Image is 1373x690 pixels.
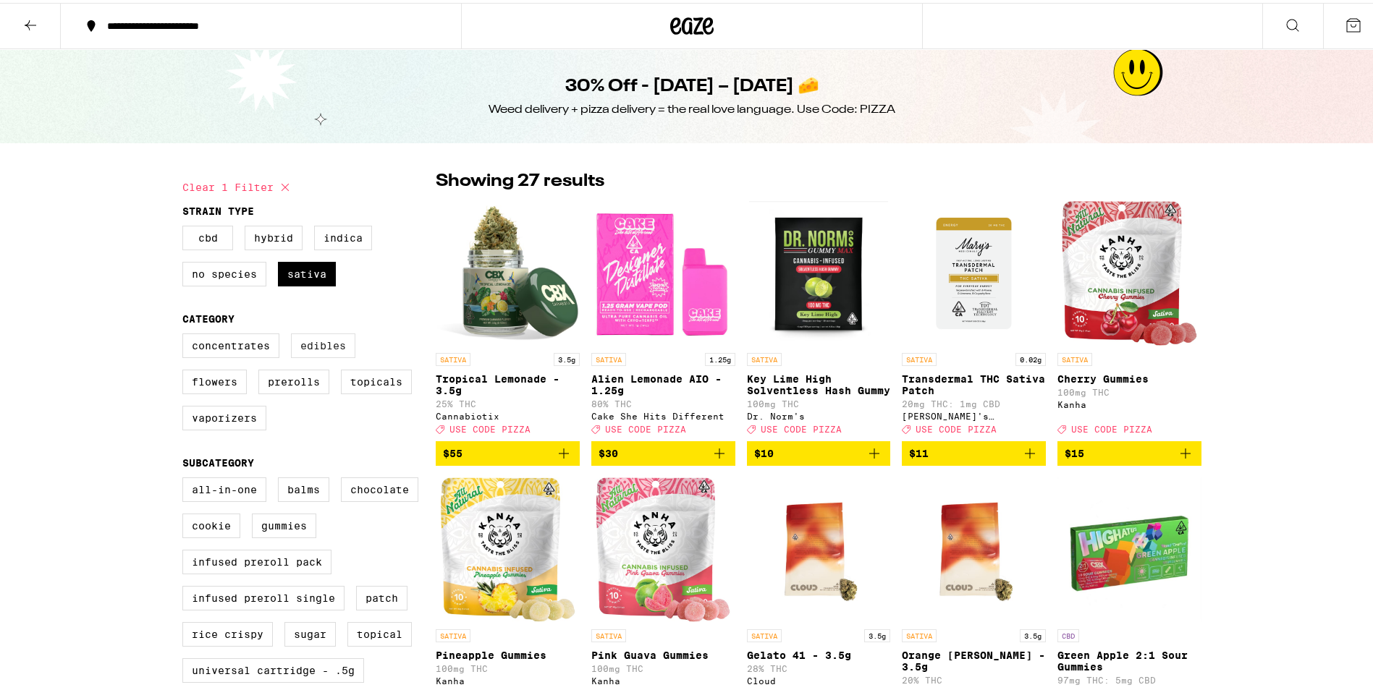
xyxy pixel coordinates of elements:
img: Cloud - Orange Runtz - 3.5g [902,474,1046,619]
div: Cannabiotix [436,409,580,418]
legend: Strain Type [182,203,254,214]
p: Key Lime High Solventless Hash Gummy [747,370,891,393]
p: 0.02g [1015,350,1046,363]
legend: Subcategory [182,454,254,466]
span: USE CODE PIZZA [449,422,531,431]
span: $15 [1065,445,1084,456]
p: Transdermal THC Sativa Patch [902,370,1046,393]
p: Alien Lemonade AIO - 1.25g [591,370,735,393]
p: Tropical Lemonade - 3.5g [436,370,580,393]
p: 100mg THC [591,661,735,670]
img: Cloud - Gelato 41 - 3.5g [747,474,891,619]
h1: 30% Off - [DATE] – [DATE] 🧀 [565,72,819,96]
div: Weed delivery + pizza delivery = the real love language. Use Code: PIZZA [489,99,895,115]
label: No Species [182,259,266,284]
label: Edibles [291,331,355,355]
p: SATIVA [591,626,626,639]
div: Kanha [591,673,735,683]
p: 97mg THC: 5mg CBD [1057,673,1201,682]
span: USE CODE PIZZA [761,422,842,431]
span: $11 [909,445,929,456]
div: Kanha [1057,397,1201,406]
div: Cake She Hits Different [591,409,735,418]
button: Add to bag [902,438,1046,463]
label: Patch [356,583,407,608]
p: Pink Guava Gummies [591,647,735,658]
p: CBD [1057,626,1079,639]
a: Open page for Key Lime High Solventless Hash Gummy from Dr. Norm's [747,198,891,438]
span: USE CODE PIZZA [605,422,686,431]
div: Dr. Norm's [747,409,891,418]
p: 100mg THC [747,396,891,406]
a: Open page for Cherry Gummies from Kanha [1057,198,1201,438]
label: Flowers [182,367,247,391]
label: Balms [278,474,329,499]
p: SATIVA [902,626,937,639]
label: Hybrid [245,223,303,247]
p: SATIVA [747,626,782,639]
p: SATIVA [747,350,782,363]
p: Orange [PERSON_NAME] - 3.5g [902,647,1046,670]
label: Vaporizers [182,403,266,427]
p: SATIVA [1057,350,1092,363]
div: Cloud [747,673,891,683]
p: SATIVA [591,350,626,363]
button: Add to bag [747,438,891,463]
label: Indica [314,223,372,247]
p: 3.5g [1020,626,1046,639]
label: Chocolate [341,474,418,499]
p: Pineapple Gummies [436,647,580,658]
p: Cherry Gummies [1057,370,1201,382]
span: USE CODE PIZZA [916,422,997,431]
legend: Category [182,310,235,322]
label: Sugar [284,619,336,644]
p: SATIVA [436,350,470,363]
label: Topicals [341,367,412,391]
span: $30 [599,445,618,456]
a: Open page for Tropical Lemonade - 3.5g from Cannabiotix [436,198,580,438]
p: 3.5g [864,626,890,639]
p: Showing 27 results [436,166,604,191]
label: Prerolls [258,367,329,391]
label: Sativa [278,259,336,284]
label: Topical [347,619,412,644]
p: SATIVA [436,626,470,639]
label: Universal Cartridge - .5g [182,655,364,680]
button: Add to bag [591,438,735,463]
img: Kanha - Cherry Gummies [1062,198,1196,343]
p: 28% THC [747,661,891,670]
p: SATIVA [902,350,937,363]
p: 25% THC [436,396,580,406]
img: Highatus Powered by Cannabiotix - Green Apple 2:1 Sour Gummies [1057,474,1201,619]
span: USE CODE PIZZA [1071,422,1152,431]
p: 3.5g [554,350,580,363]
img: Dr. Norm's - Key Lime High Solventless Hash Gummy [749,198,889,343]
label: Infused Preroll Single [182,583,345,608]
p: 1.25g [705,350,735,363]
div: [PERSON_NAME]'s Medicinals [902,409,1046,418]
label: Infused Preroll Pack [182,547,331,571]
p: Green Apple 2:1 Sour Gummies [1057,647,1201,670]
span: $55 [443,445,462,456]
p: 20mg THC: 1mg CBD [902,396,1046,406]
button: Add to bag [436,438,580,463]
p: Gelato 41 - 3.5g [747,647,891,658]
p: 20% THC [902,673,1046,682]
a: Open page for Alien Lemonade AIO - 1.25g from Cake She Hits Different [591,198,735,438]
label: CBD [182,223,233,247]
a: Open page for Transdermal THC Sativa Patch from Mary's Medicinals [902,198,1046,438]
p: 80% THC [591,396,735,406]
label: Cookie [182,511,240,535]
label: Rice Crispy [182,619,273,644]
img: Kanha - Pineapple Gummies [440,474,575,619]
label: All-In-One [182,474,266,499]
p: 100mg THC [1057,385,1201,394]
img: Cannabiotix - Tropical Lemonade - 3.5g [436,198,580,343]
button: Add to bag [1057,438,1201,463]
div: Kanha [436,673,580,683]
label: Concentrates [182,331,279,355]
img: Cake She Hits Different - Alien Lemonade AIO - 1.25g [591,198,735,343]
p: 100mg THC [436,661,580,670]
button: Clear 1 filter [182,166,294,203]
img: Mary's Medicinals - Transdermal THC Sativa Patch [902,198,1046,343]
